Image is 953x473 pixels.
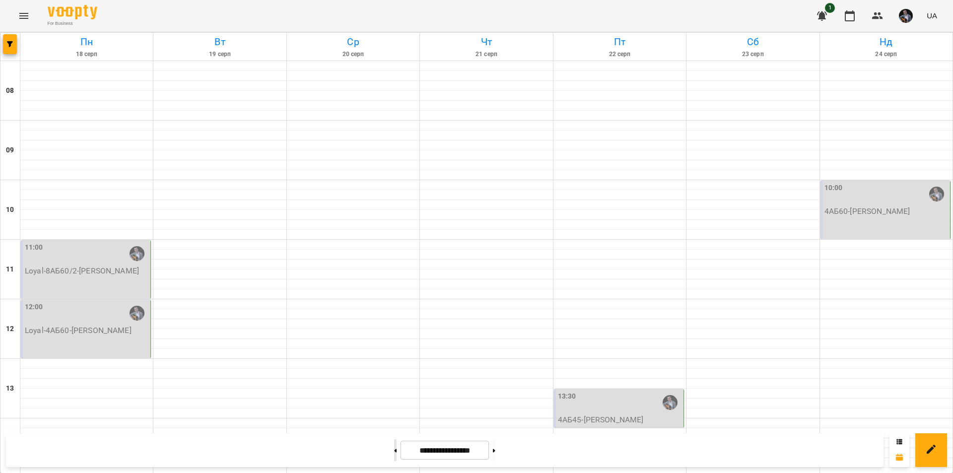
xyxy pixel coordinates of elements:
[6,324,14,335] h6: 12
[288,34,418,50] h6: Ср
[25,265,148,277] p: Loyal-8АБ60/2 - [PERSON_NAME]
[663,395,678,410] img: Олексій КОЧЕТОВ
[25,242,43,253] label: 11:00
[130,246,144,261] img: Олексій КОЧЕТОВ
[558,391,576,402] label: 13:30
[6,85,14,96] h6: 08
[6,383,14,394] h6: 13
[22,50,151,59] h6: 18 серп
[288,50,418,59] h6: 20 серп
[927,10,937,21] span: UA
[6,264,14,275] h6: 11
[821,50,951,59] h6: 24 серп
[25,325,148,337] p: Loyal-4АБ60 - [PERSON_NAME]
[155,50,284,59] h6: 19 серп
[688,50,817,59] h6: 23 серп
[555,34,684,50] h6: Пт
[12,4,36,28] button: Menu
[688,34,817,50] h6: Сб
[25,302,43,313] label: 12:00
[6,204,14,215] h6: 10
[421,34,551,50] h6: Чт
[130,306,144,321] img: Олексій КОЧЕТОВ
[48,20,97,27] span: For Business
[421,50,551,59] h6: 21 серп
[555,50,684,59] h6: 22 серп
[558,414,681,426] p: 4АБ45 - [PERSON_NAME]
[923,6,941,25] button: UA
[6,145,14,156] h6: 09
[155,34,284,50] h6: Вт
[929,187,944,202] img: Олексій КОЧЕТОВ
[825,3,835,13] span: 1
[48,5,97,19] img: Voopty Logo
[821,34,951,50] h6: Нд
[22,34,151,50] h6: Пн
[824,183,843,194] label: 10:00
[824,205,948,217] p: 4АБ60 - [PERSON_NAME]
[899,9,913,23] img: d409717b2cc07cfe90b90e756120502c.jpg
